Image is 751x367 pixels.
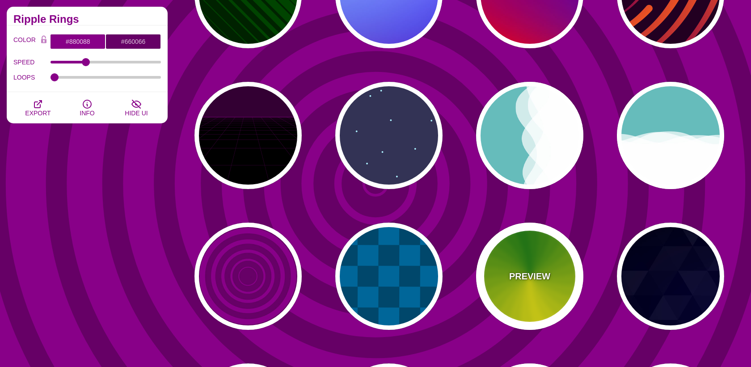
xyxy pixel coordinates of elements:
[13,34,37,49] label: COLOR
[509,270,550,283] p: PREVIEW
[194,223,302,330] button: animated sequence of ripples
[125,110,148,117] span: HIDE UI
[13,56,51,68] label: SPEED
[335,82,443,189] button: dancing particle loopdancing particle loop
[476,223,583,330] button: PREVIEWa pinwheel background that spins
[617,223,724,330] button: triangle pattern then glows dark magical colors
[63,92,112,123] button: INFO
[335,223,443,330] button: blue chessboard pattern with seamless transforming loop
[80,110,94,117] span: INFO
[476,82,583,189] button: vertical flowing waves animated divider
[13,72,51,83] label: LOOPS
[25,110,51,117] span: EXPORT
[194,82,302,189] button: a flat 3d-like background animation that looks to the horizon
[37,34,51,46] button: Color Lock
[13,92,63,123] button: EXPORT
[112,92,161,123] button: HIDE UI
[617,82,724,189] button: horizontal flowing waves animated divider
[13,16,161,23] h2: Ripple Rings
